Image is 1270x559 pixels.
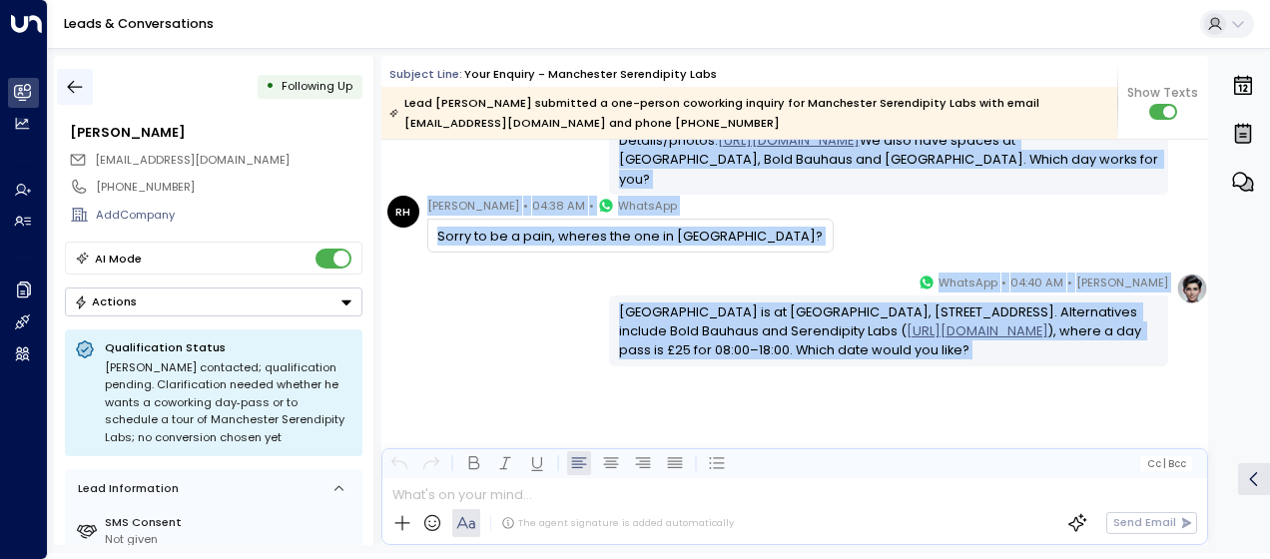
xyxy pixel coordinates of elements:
div: RH [387,196,419,228]
span: Show Texts [1127,84,1198,102]
div: Your enquiry - Manchester Serendipity Labs [464,66,717,83]
img: profile-logo.png [1176,273,1208,304]
span: [EMAIL_ADDRESS][DOMAIN_NAME] [95,152,290,168]
span: ryanheathcote25@gmail.com [95,152,290,169]
button: Redo [419,451,443,475]
button: Undo [387,451,411,475]
div: Lead [PERSON_NAME] submitted a one-person coworking inquiry for Manchester Serendipity Labs with ... [389,93,1107,133]
a: [URL][DOMAIN_NAME] [718,131,860,150]
div: [PERSON_NAME] [70,123,361,142]
span: 04:38 AM [532,196,585,216]
div: Lead Information [72,480,179,497]
div: Sorry to be a pain, wheres the one in [GEOGRAPHIC_DATA]? [437,227,823,246]
span: [PERSON_NAME] [427,196,519,216]
div: • [266,72,275,101]
span: WhatsApp [618,196,677,216]
span: Cc Bcc [1147,458,1186,469]
div: Button group with a nested menu [65,287,362,316]
div: Not given [105,531,355,548]
span: Subject Line: [389,66,462,82]
div: Got it, [PERSON_NAME]. We’ve got a Coworking Day Pass at [GEOGRAPHIC_DATA] Serendipity Labs for £... [619,93,1159,189]
span: • [589,196,594,216]
span: 04:40 AM [1010,273,1063,292]
span: [PERSON_NAME] [1076,273,1168,292]
span: • [1001,273,1006,292]
button: Cc|Bcc [1140,456,1192,471]
a: Leads & Conversations [64,15,214,32]
label: SMS Consent [105,514,355,531]
p: Qualification Status [105,339,352,355]
div: [PERSON_NAME] contacted; qualification pending. Clarification needed whether he wants a coworking... [105,359,352,447]
div: AI Mode [95,249,142,269]
div: Actions [74,294,137,308]
div: The agent signature is added automatically [501,516,734,530]
div: AddCompany [96,207,361,224]
div: [PHONE_NUMBER] [96,179,361,196]
div: [GEOGRAPHIC_DATA] is at [GEOGRAPHIC_DATA], [STREET_ADDRESS]. Alternatives include Bold Bauhaus an... [619,302,1159,360]
span: | [1163,458,1166,469]
span: Following Up [282,78,352,94]
span: WhatsApp [939,273,997,292]
span: • [523,196,528,216]
span: • [1067,273,1072,292]
a: [URL][DOMAIN_NAME] [907,321,1048,340]
button: Actions [65,287,362,316]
